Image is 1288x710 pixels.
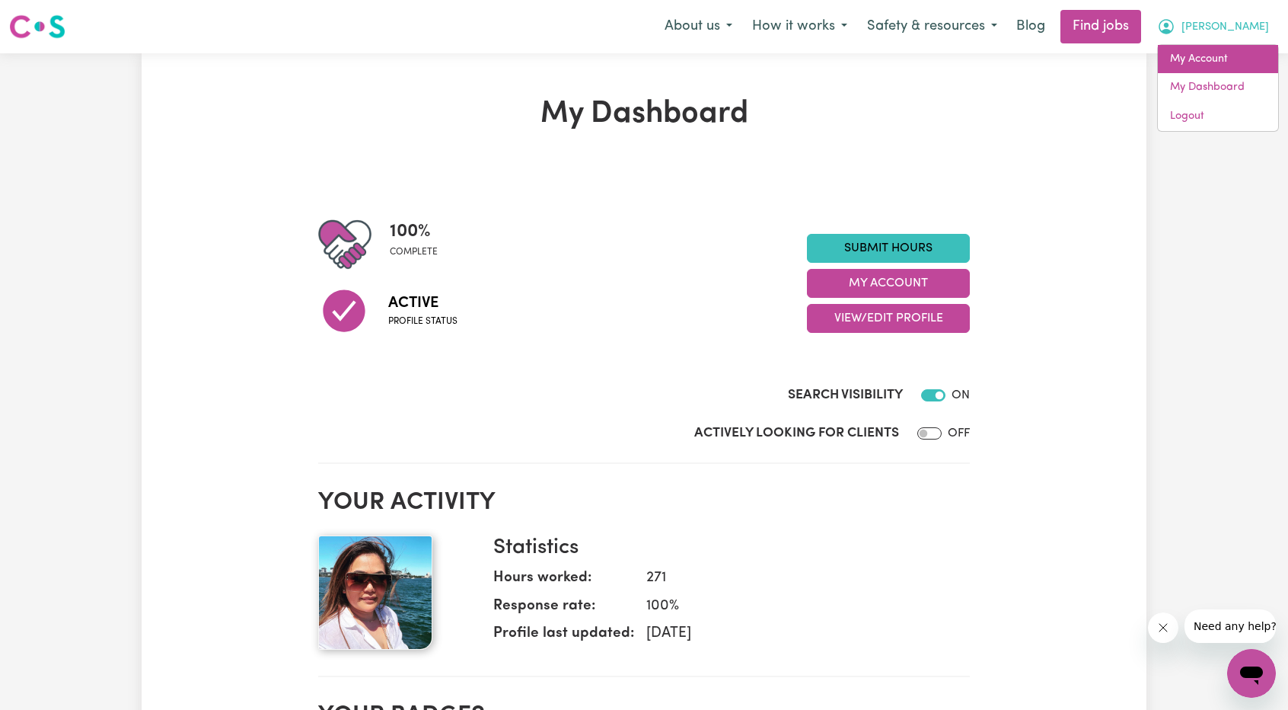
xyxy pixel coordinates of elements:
[948,427,970,440] span: OFF
[318,536,432,650] img: Your profile picture
[1184,609,1276,643] iframe: Message from company
[952,389,970,401] span: ON
[493,596,634,624] dt: Response rate:
[388,292,457,315] span: Active
[634,596,958,618] dd: 100 %
[9,9,65,44] a: Careseekers logo
[390,218,438,245] span: 100 %
[807,234,970,263] a: Submit Hours
[318,488,970,517] h2: Your activity
[9,11,92,23] span: Need any help?
[1147,11,1279,43] button: My Account
[1158,45,1278,74] a: My Account
[742,11,857,43] button: How it works
[694,424,899,443] label: Actively Looking for Clients
[1157,44,1279,132] div: My Account
[318,96,970,133] h1: My Dashboard
[788,385,903,405] label: Search Visibility
[9,13,65,40] img: Careseekers logo
[655,11,742,43] button: About us
[634,568,958,590] dd: 271
[807,304,970,333] button: View/Edit Profile
[1060,10,1141,43] a: Find jobs
[1181,19,1269,36] span: [PERSON_NAME]
[493,536,958,561] h3: Statistics
[1148,612,1178,643] iframe: Close message
[1158,73,1278,102] a: My Dashboard
[857,11,1007,43] button: Safety & resources
[1158,102,1278,131] a: Logout
[493,568,634,596] dt: Hours worked:
[807,269,970,298] button: My Account
[493,623,634,651] dt: Profile last updated:
[1007,10,1054,43] a: Blog
[390,245,438,259] span: complete
[390,218,450,271] div: Profile completeness: 100%
[388,315,457,328] span: Profile status
[1227,649,1276,698] iframe: Button to launch messaging window
[634,623,958,645] dd: [DATE]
